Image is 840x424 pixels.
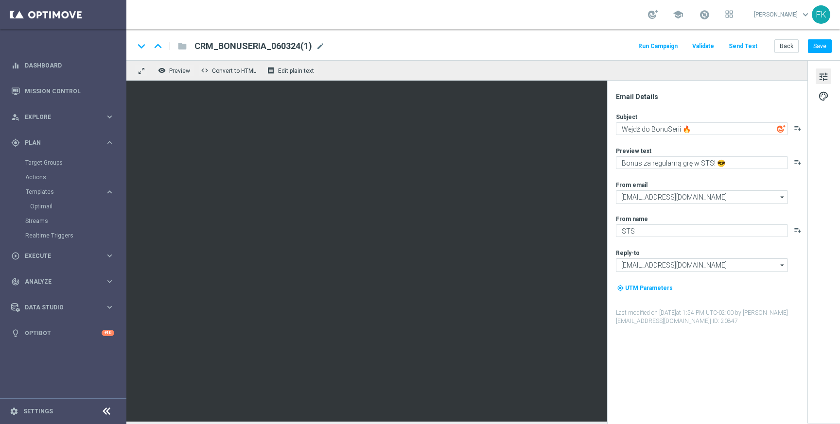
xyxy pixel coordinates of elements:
i: keyboard_arrow_right [105,112,114,121]
label: From name [616,215,648,223]
span: | ID: 20847 [710,318,738,324]
i: keyboard_arrow_right [105,277,114,286]
button: play_circle_outline Execute keyboard_arrow_right [11,252,115,260]
button: Back [774,39,799,53]
button: Save [808,39,832,53]
span: Data Studio [25,305,105,310]
span: Execute [25,253,105,259]
div: Email Details [616,92,806,101]
span: code [201,67,209,74]
button: playlist_add [794,158,802,166]
button: person_search Explore keyboard_arrow_right [11,113,115,121]
a: Optimail [30,203,101,210]
i: my_location [617,285,624,291]
a: Actions [25,173,101,181]
span: palette [818,90,829,102]
a: Mission Control [25,78,114,104]
div: FK [812,5,830,24]
button: tune [816,68,831,84]
span: CRM_BONUSERIA_060324(1) [194,40,312,52]
i: person_search [11,113,20,121]
button: track_changes Analyze keyboard_arrow_right [11,278,115,286]
div: equalizer Dashboard [11,62,115,69]
div: Data Studio [11,303,105,312]
i: settings [10,407,18,416]
span: mode_edit [316,42,325,51]
span: keyboard_arrow_down [800,9,811,20]
div: Data Studio keyboard_arrow_right [11,304,115,311]
div: Target Groups [25,155,125,170]
div: Dashboard [11,52,114,78]
button: receipt Edit plain text [264,64,318,77]
div: Execute [11,252,105,260]
i: gps_fixed [11,138,20,147]
div: Realtime Triggers [25,228,125,243]
button: Validate [691,40,716,53]
i: keyboard_arrow_up [151,39,165,53]
div: Analyze [11,277,105,286]
i: equalizer [11,61,20,70]
button: remove_red_eye Preview [156,64,194,77]
i: remove_red_eye [158,67,166,74]
button: palette [816,88,831,103]
i: keyboard_arrow_right [105,251,114,260]
span: Analyze [25,279,105,285]
i: keyboard_arrow_right [105,187,114,197]
div: gps_fixed Plan keyboard_arrow_right [11,139,115,147]
button: Templates keyboard_arrow_right [25,188,115,196]
i: keyboard_arrow_right [105,303,114,312]
span: UTM Parameters [625,285,673,291]
i: track_changes [11,277,20,286]
input: Select [616,258,788,272]
span: Templates [26,189,95,195]
div: Optibot [11,320,114,346]
i: arrow_drop_down [778,191,787,204]
i: keyboard_arrow_right [105,138,114,147]
div: Explore [11,113,105,121]
div: +10 [102,330,114,336]
label: Subject [616,113,637,121]
button: playlist_add [794,124,802,132]
div: Streams [25,214,125,228]
span: Edit plain text [278,68,314,74]
button: playlist_add [794,226,802,234]
button: Run Campaign [637,40,679,53]
label: Reply-to [616,249,640,257]
button: Send Test [727,40,759,53]
button: lightbulb Optibot +10 [11,329,115,337]
button: my_location UTM Parameters [616,283,674,293]
i: lightbulb [11,329,20,338]
label: From email [616,181,647,189]
a: Target Groups [25,159,101,167]
a: [PERSON_NAME]keyboard_arrow_down [753,7,812,22]
a: Optibot [25,320,102,346]
div: Templates [25,185,125,214]
label: Last modified on [DATE] at 1:54 PM UTC-02:00 by [PERSON_NAME][EMAIL_ADDRESS][DOMAIN_NAME] [616,309,806,325]
span: Preview [169,68,190,74]
input: Select [616,190,788,204]
div: Optimail [30,199,125,214]
div: Templates [26,189,105,195]
button: Mission Control [11,87,115,95]
div: Plan [11,138,105,147]
a: Dashboard [25,52,114,78]
a: Realtime Triggers [25,232,101,239]
span: Explore [25,114,105,120]
div: Actions [25,170,125,185]
i: keyboard_arrow_down [134,39,149,53]
span: Convert to HTML [212,68,256,74]
button: code Convert to HTML [198,64,261,77]
a: Settings [23,408,53,414]
span: Validate [692,43,714,50]
img: optiGenie.svg [777,124,786,133]
div: Mission Control [11,78,114,104]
